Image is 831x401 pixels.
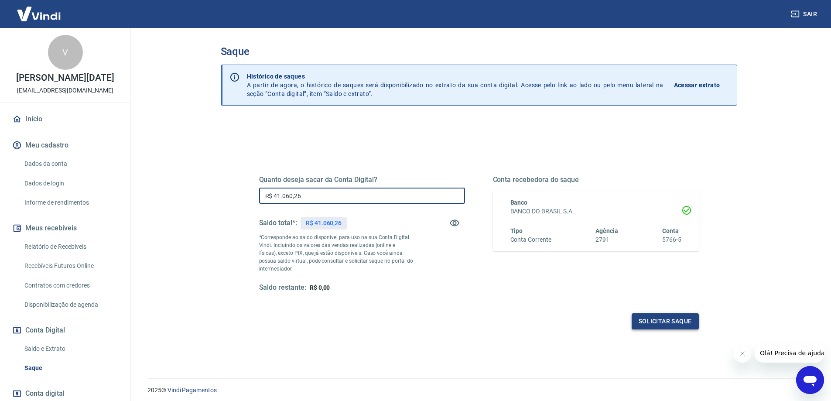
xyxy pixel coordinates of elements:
p: Histórico de saques [247,72,663,81]
a: Acessar extrato [674,72,730,98]
a: Recebíveis Futuros Online [21,257,120,275]
button: Meu cadastro [10,136,120,155]
button: Solicitar saque [632,313,699,329]
button: Meus recebíveis [10,219,120,238]
div: V [48,35,83,70]
button: Sair [789,6,821,22]
span: Agência [595,227,618,234]
h6: Conta Corrente [510,235,551,244]
p: [PERSON_NAME][DATE] [16,73,114,82]
a: Relatório de Recebíveis [21,238,120,256]
p: *Corresponde ao saldo disponível para uso na sua Conta Digital Vindi. Incluindo os valores das ve... [259,233,414,273]
span: R$ 0,00 [310,284,330,291]
p: Acessar extrato [674,81,720,89]
iframe: Botão para abrir a janela de mensagens [796,366,824,394]
h3: Saque [221,45,737,58]
p: 2025 © [147,386,810,395]
p: [EMAIL_ADDRESS][DOMAIN_NAME] [17,86,113,95]
span: Banco [510,199,528,206]
h5: Saldo total*: [259,219,297,227]
span: Conta digital [25,387,65,400]
a: Contratos com credores [21,277,120,295]
a: Saldo e Extrato [21,340,120,358]
h6: BANCO DO BRASIL S.A. [510,207,681,216]
a: Informe de rendimentos [21,194,120,212]
button: Conta Digital [10,321,120,340]
h5: Conta recebedora do saque [493,175,699,184]
a: Início [10,110,120,129]
p: R$ 41.060,26 [306,219,342,228]
img: Vindi [10,0,67,27]
h5: Quanto deseja sacar da Conta Digital? [259,175,465,184]
iframe: Mensagem da empresa [755,343,824,363]
span: Olá! Precisa de ajuda? [5,6,73,13]
a: Disponibilização de agenda [21,296,120,314]
h6: 2791 [595,235,618,244]
span: Conta [662,227,679,234]
a: Dados de login [21,175,120,192]
p: A partir de agora, o histórico de saques será disponibilizado no extrato da sua conta digital. Ac... [247,72,663,98]
a: Vindi Pagamentos [168,387,217,394]
h5: Saldo restante: [259,283,306,292]
h6: 5766-5 [662,235,681,244]
a: Saque [21,359,120,377]
iframe: Fechar mensagem [734,345,751,363]
a: Dados da conta [21,155,120,173]
span: Tipo [510,227,523,234]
